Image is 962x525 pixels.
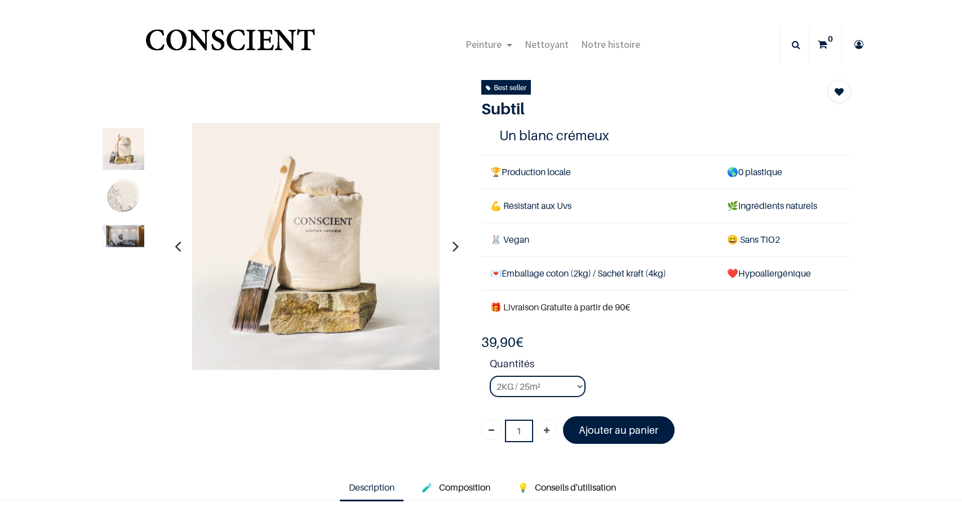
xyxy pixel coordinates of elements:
span: 🧪 [422,482,433,493]
span: 🌎 [727,166,738,177]
font: Ajouter au panier [579,424,658,436]
a: Ajouter au panier [563,416,675,444]
img: Product image [192,122,440,370]
img: Product image [103,176,144,218]
td: ans TiO2 [718,223,850,257]
span: Notre histoire [581,38,640,51]
h1: Subtil [481,99,795,118]
img: Product image [103,128,144,170]
a: 0 [810,25,841,64]
a: Peinture [459,25,518,64]
span: 😄 S [727,234,745,245]
a: Supprimer [481,420,502,440]
sup: 0 [825,33,836,45]
td: Emballage coton (2kg) / Sachet kraft (4kg) [481,257,718,291]
span: Add to wishlist [835,85,844,99]
font: 🎁 Livraison Gratuite à partir de 90€ [490,301,630,313]
span: 💌 [490,268,502,279]
a: Ajouter [537,420,557,440]
td: ❤️Hypoallergénique [718,257,850,291]
span: 💡 [517,482,529,493]
td: Production locale [481,155,718,189]
span: Description [349,482,394,493]
img: Conscient [143,23,317,67]
button: Add to wishlist [828,80,850,103]
td: 0 plastique [718,155,850,189]
a: Logo of Conscient [143,23,317,67]
span: Composition [439,482,490,493]
h4: Un blanc crémeux [499,127,832,144]
img: Product image [103,225,144,247]
b: € [481,334,524,350]
span: Conseils d'utilisation [535,482,616,493]
span: Nettoyant [525,38,569,51]
span: 🐰 Vegan [490,234,529,245]
span: 🏆 [490,166,502,177]
span: 💪 Résistant aux Uvs [490,200,571,211]
td: Ingrédients naturels [718,189,850,223]
span: Peinture [466,38,502,51]
span: 🌿 [727,200,738,211]
span: 39,90 [481,334,516,350]
div: Best seller [486,81,526,94]
strong: Quantités [490,356,850,376]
